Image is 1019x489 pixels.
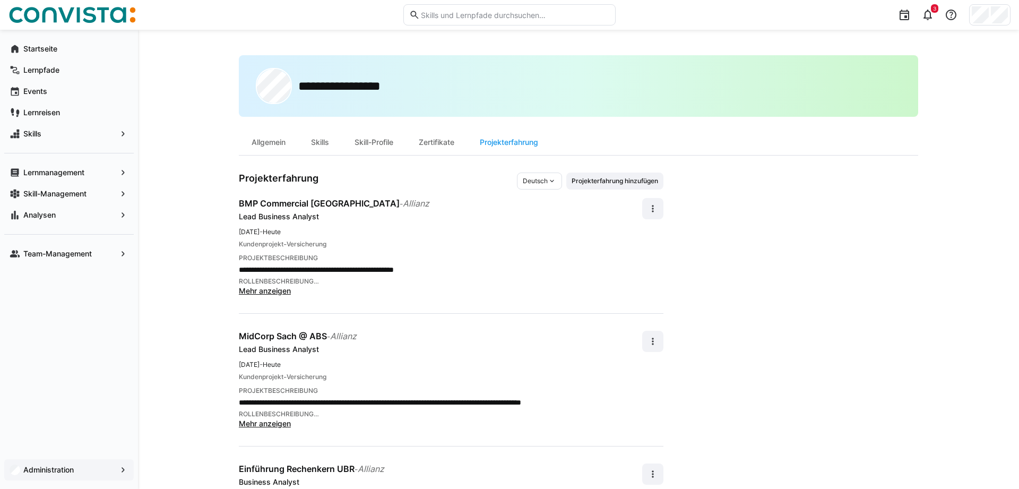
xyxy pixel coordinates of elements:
span: Allianz [330,331,357,341]
div: PROJEKTBESCHREIBUNG [239,254,642,262]
span: - [327,332,330,341]
div: ROLLENBESCHREIBUNG [239,410,642,418]
div: Business Analyst [239,477,642,487]
h3: Projekterfahrung [239,173,517,190]
span: Heute [263,361,281,368]
span: Deutsch [523,177,548,185]
span: [DATE] [239,228,260,236]
div: Allgemein [239,130,298,155]
span: - [355,465,358,474]
span: [DATE] [239,361,260,368]
span: Allianz [403,198,429,209]
span: BMP Commercial [GEOGRAPHIC_DATA] [239,198,400,209]
div: Skill-Profile [342,130,406,155]
span: Allianz [358,464,384,474]
span: Einführung Rechenkern UBR [239,464,355,474]
span: Mehr anzeigen [239,419,291,428]
span: - [283,372,287,382]
span: Kundenprojekt [239,240,283,248]
div: ROLLENBESCHREIBUNG [239,277,642,286]
button: Projekterfahrung hinzufügen [566,173,663,190]
span: Heute [263,228,281,236]
span: Versicherung [287,373,326,381]
span: Projekterfahrung hinzufügen [571,177,659,185]
span: 3 [933,5,936,12]
div: Lead Business Analyst [239,211,642,222]
span: Kundenprojekt [239,373,283,381]
span: - [260,227,263,236]
input: Skills und Lernpfade durchsuchen… [420,10,610,20]
div: Projekterfahrung [467,130,551,155]
span: - [283,239,287,250]
div: Skills [298,130,342,155]
div: Zertifikate [406,130,467,155]
span: MidCorp Sach @ ABS [239,331,327,341]
div: Lead Business Analyst [239,344,642,355]
span: Mehr anzeigen [239,286,291,295]
div: PROJEKTBESCHREIBUNG [239,387,642,395]
span: - [260,359,263,368]
span: - [400,199,403,208]
span: Versicherung [287,240,326,248]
